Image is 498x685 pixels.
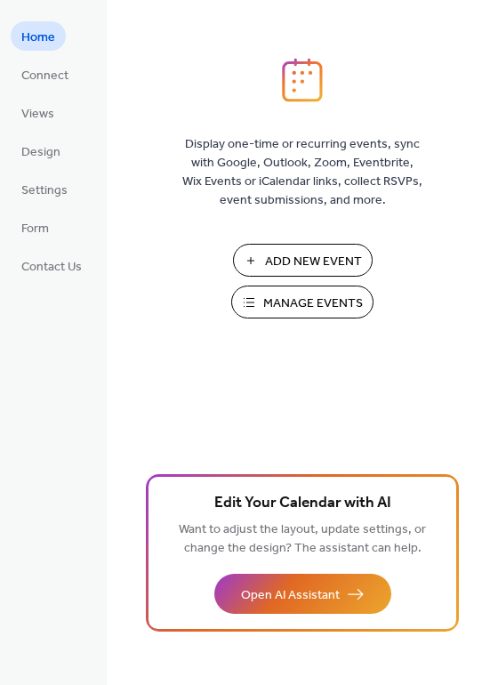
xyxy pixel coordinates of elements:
a: Connect [11,60,79,89]
span: Contact Us [21,258,82,277]
span: Edit Your Calendar with AI [214,491,391,516]
a: Contact Us [11,251,92,280]
span: Display one-time or recurring events, sync with Google, Outlook, Zoom, Eventbrite, Wix Events or ... [182,135,422,210]
span: Views [21,105,54,124]
span: Want to adjust the layout, update settings, or change the design? The assistant can help. [179,518,426,560]
a: Design [11,136,71,165]
span: Design [21,143,60,162]
span: Form [21,220,49,238]
span: Home [21,28,55,47]
span: Connect [21,67,68,85]
a: Home [11,21,66,51]
button: Add New Event [233,244,373,277]
button: Manage Events [231,286,373,318]
span: Manage Events [263,294,363,313]
button: Open AI Assistant [214,574,391,614]
span: Add New Event [265,253,362,271]
a: Views [11,98,65,127]
a: Settings [11,174,78,204]
span: Settings [21,181,68,200]
span: Open AI Assistant [241,586,340,605]
a: Form [11,213,60,242]
img: logo_icon.svg [282,58,323,102]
